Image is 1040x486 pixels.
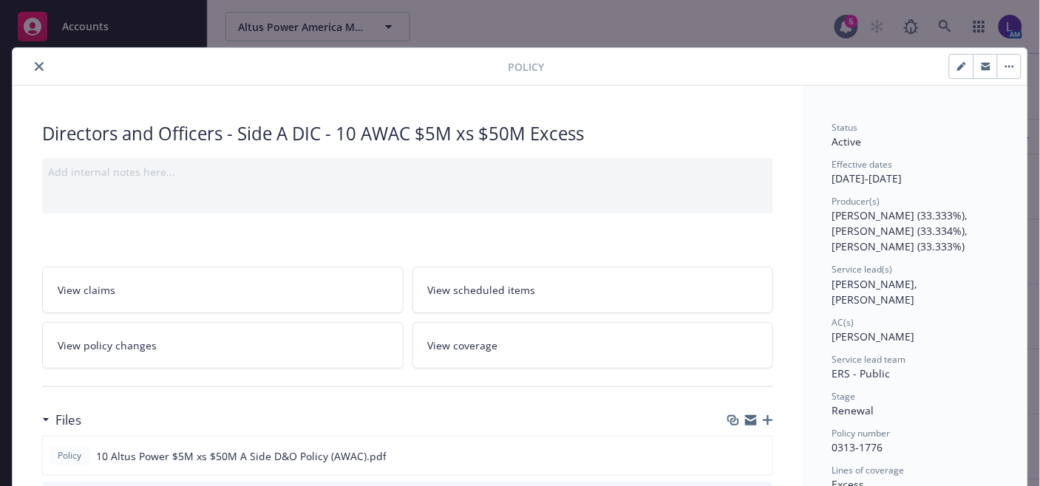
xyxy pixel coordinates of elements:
span: Lines of coverage [832,464,905,476]
button: download file [730,448,741,464]
span: Renewal [832,403,874,417]
span: Stage [832,390,856,403]
span: 10 Altus Power $5M xs $50M A Side D&O Policy (AWAC).pdf [96,448,387,464]
span: Active [832,134,862,148]
a: View claims [42,267,404,313]
span: View claims [58,282,115,298]
div: Files [42,411,81,430]
span: Effective dates [832,158,893,171]
span: 0313-1776 [832,440,883,454]
span: Policy [55,449,84,462]
span: View policy changes [58,338,157,353]
span: Status [832,121,858,134]
button: preview file [753,448,767,464]
span: [PERSON_NAME] [832,329,915,343]
span: Service lead(s) [832,263,893,275]
span: [PERSON_NAME], [PERSON_NAME] [832,277,921,307]
span: View coverage [428,338,498,353]
span: View scheduled items [428,282,536,298]
span: Service lead team [832,353,906,366]
a: View coverage [412,322,774,369]
span: AC(s) [832,316,854,329]
h3: Files [55,411,81,430]
span: Policy number [832,427,891,439]
a: View scheduled items [412,267,774,313]
span: Policy [508,59,544,75]
span: [PERSON_NAME] (33.333%), [PERSON_NAME] (33.334%), [PERSON_NAME] (33.333%) [832,208,971,253]
div: [DATE] - [DATE] [832,158,998,186]
div: Directors and Officers - Side A DIC - 10 AWAC $5M xs $50M Excess [42,121,773,146]
a: View policy changes [42,322,404,369]
button: close [30,58,48,75]
span: ERS - Public [832,366,891,380]
div: Add internal notes here... [48,164,767,179]
span: Producer(s) [832,195,880,208]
